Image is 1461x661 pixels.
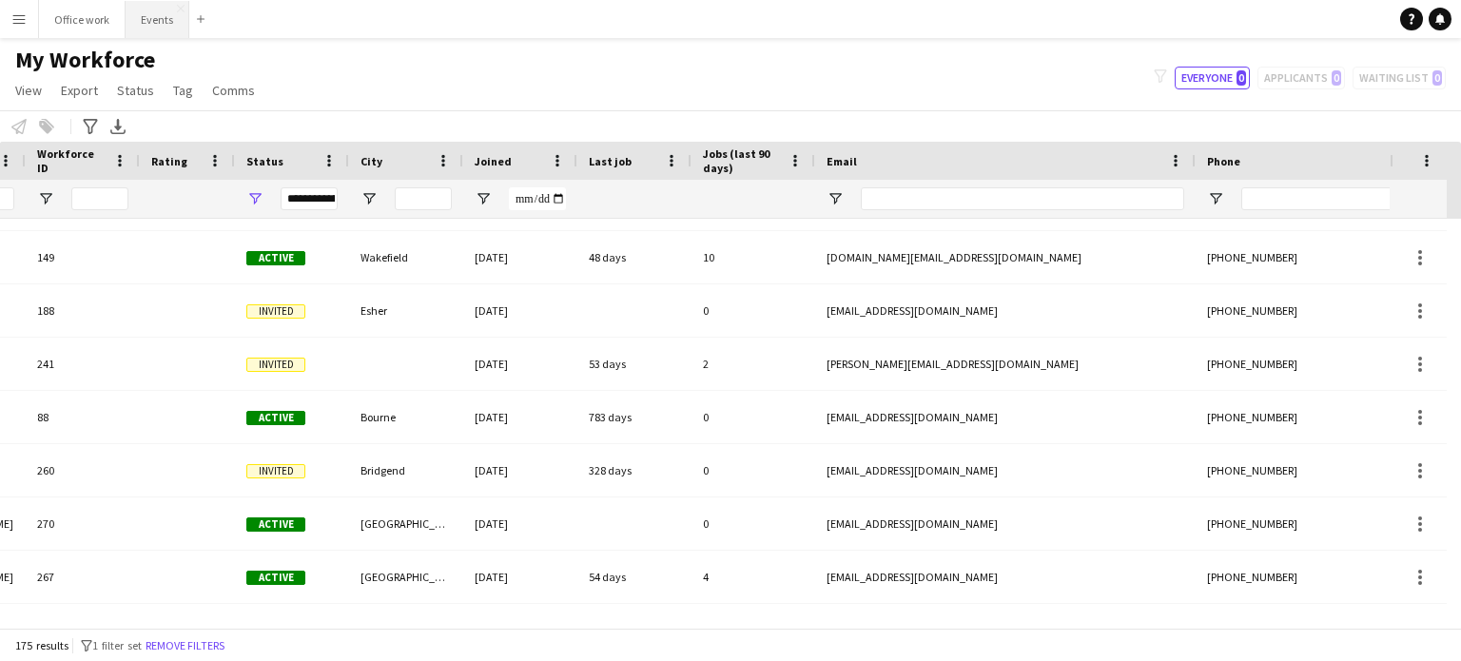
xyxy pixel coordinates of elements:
[692,551,815,603] div: 4
[26,284,140,337] div: 188
[107,115,129,138] app-action-btn: Export XLSX
[26,551,140,603] div: 267
[1241,187,1428,210] input: Phone Filter Input
[589,154,632,168] span: Last job
[205,78,263,103] a: Comms
[1196,284,1439,337] div: [PHONE_NUMBER]
[577,444,692,496] div: 328 days
[692,391,815,443] div: 0
[92,638,142,652] span: 1 filter set
[109,78,162,103] a: Status
[71,187,128,210] input: Workforce ID Filter Input
[577,604,692,656] div: 1,054 days
[692,444,815,496] div: 0
[246,154,283,168] span: Status
[1196,444,1439,496] div: [PHONE_NUMBER]
[692,604,815,656] div: 0
[246,251,305,265] span: Active
[39,1,126,38] button: Office work
[349,551,463,603] div: [GEOGRAPHIC_DATA]
[37,190,54,207] button: Open Filter Menu
[463,231,577,283] div: [DATE]
[463,444,577,496] div: [DATE]
[166,78,201,103] a: Tag
[26,391,140,443] div: 88
[349,604,463,656] div: Harlow
[815,231,1196,283] div: [DOMAIN_NAME][EMAIL_ADDRESS][DOMAIN_NAME]
[61,82,98,99] span: Export
[360,154,382,168] span: City
[349,284,463,337] div: Esher
[815,444,1196,496] div: [EMAIL_ADDRESS][DOMAIN_NAME]
[1196,551,1439,603] div: [PHONE_NUMBER]
[463,338,577,390] div: [DATE]
[815,284,1196,337] div: [EMAIL_ADDRESS][DOMAIN_NAME]
[463,551,577,603] div: [DATE]
[815,551,1196,603] div: [EMAIL_ADDRESS][DOMAIN_NAME]
[815,604,1196,656] div: [EMAIL_ADDRESS][DOMAIN_NAME]
[1196,497,1439,550] div: [PHONE_NUMBER]
[463,391,577,443] div: [DATE]
[349,231,463,283] div: Wakefield
[1196,391,1439,443] div: [PHONE_NUMBER]
[142,635,228,656] button: Remove filters
[8,78,49,103] a: View
[246,190,263,207] button: Open Filter Menu
[246,517,305,532] span: Active
[861,187,1184,210] input: Email Filter Input
[26,338,140,390] div: 241
[246,304,305,319] span: Invited
[509,187,566,210] input: Joined Filter Input
[577,338,692,390] div: 53 days
[827,190,844,207] button: Open Filter Menu
[349,444,463,496] div: Bridgend
[815,338,1196,390] div: [PERSON_NAME][EMAIL_ADDRESS][DOMAIN_NAME]
[26,231,140,283] div: 149
[360,190,378,207] button: Open Filter Menu
[246,411,305,425] span: Active
[212,82,255,99] span: Comms
[692,284,815,337] div: 0
[246,464,305,478] span: Invited
[577,551,692,603] div: 54 days
[15,46,155,74] span: My Workforce
[463,604,577,656] div: [DATE]
[475,190,492,207] button: Open Filter Menu
[1207,190,1224,207] button: Open Filter Menu
[1237,70,1246,86] span: 0
[463,497,577,550] div: [DATE]
[815,497,1196,550] div: [EMAIL_ADDRESS][DOMAIN_NAME]
[37,146,106,175] span: Workforce ID
[117,82,154,99] span: Status
[349,497,463,550] div: [GEOGRAPHIC_DATA]
[395,187,452,210] input: City Filter Input
[463,284,577,337] div: [DATE]
[475,154,512,168] span: Joined
[26,604,140,656] div: 177
[246,358,305,372] span: Invited
[692,497,815,550] div: 0
[173,82,193,99] span: Tag
[126,1,189,38] button: Events
[815,391,1196,443] div: [EMAIL_ADDRESS][DOMAIN_NAME]
[577,231,692,283] div: 48 days
[1207,154,1240,168] span: Phone
[26,497,140,550] div: 270
[1196,338,1439,390] div: [PHONE_NUMBER]
[53,78,106,103] a: Export
[349,391,463,443] div: Bourne
[1175,67,1250,89] button: Everyone0
[246,571,305,585] span: Active
[1196,604,1439,656] div: [PHONE_NUMBER]
[26,444,140,496] div: 260
[79,115,102,138] app-action-btn: Advanced filters
[703,146,781,175] span: Jobs (last 90 days)
[577,391,692,443] div: 783 days
[15,82,42,99] span: View
[1196,231,1439,283] div: [PHONE_NUMBER]
[151,154,187,168] span: Rating
[692,231,815,283] div: 10
[827,154,857,168] span: Email
[692,338,815,390] div: 2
